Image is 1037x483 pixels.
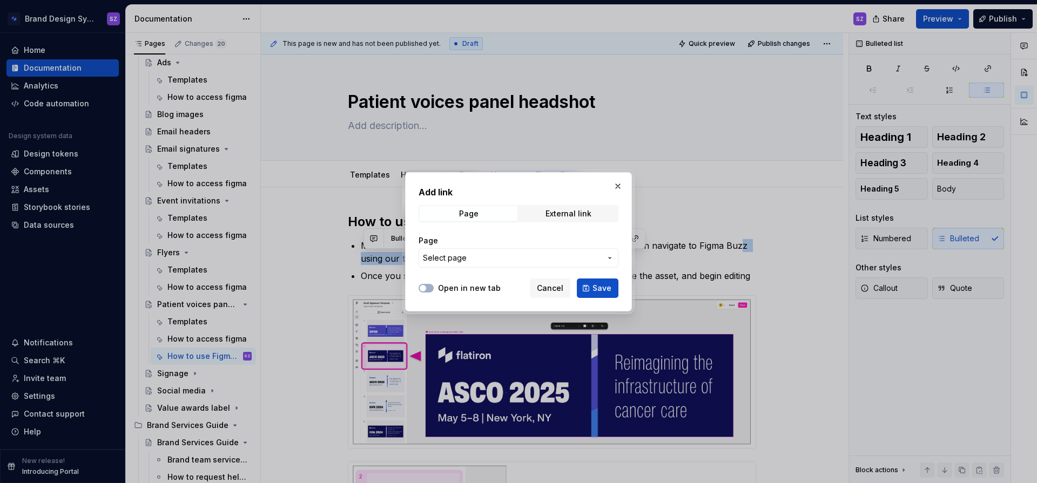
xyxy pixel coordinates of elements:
[419,248,618,268] button: Select page
[459,209,479,218] div: Page
[592,283,611,294] span: Save
[423,253,467,263] span: Select page
[419,235,438,246] label: Page
[546,209,591,218] div: External link
[530,278,570,298] button: Cancel
[419,186,618,199] h2: Add link
[537,283,563,294] span: Cancel
[577,278,618,298] button: Save
[438,283,501,294] label: Open in new tab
